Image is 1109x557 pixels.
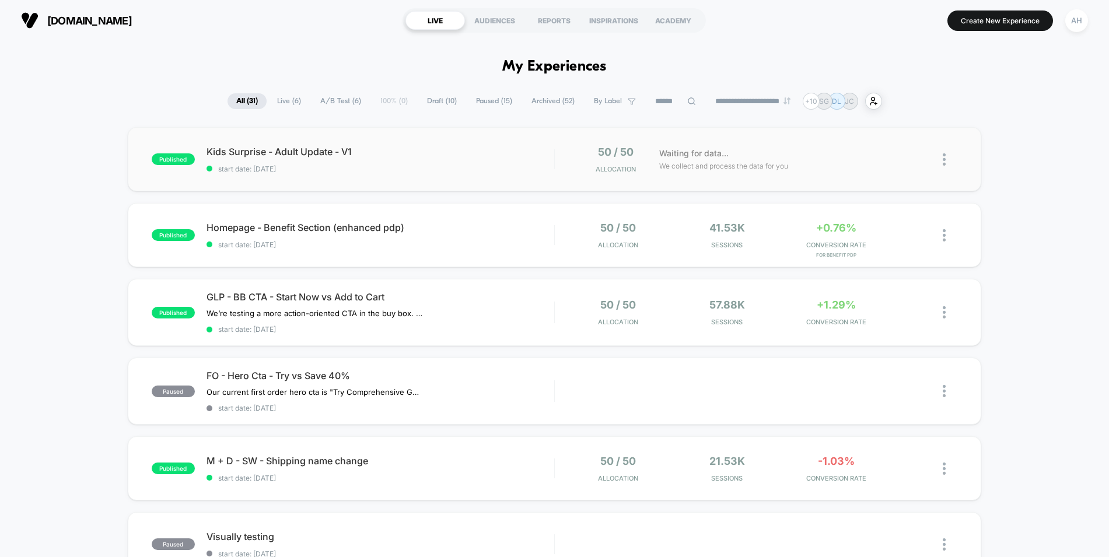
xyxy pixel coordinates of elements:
[584,11,643,30] div: INSPIRATIONS
[152,153,195,165] span: published
[207,474,554,482] span: start date: [DATE]
[785,318,888,326] span: CONVERSION RATE
[643,11,703,30] div: ACADEMY
[207,309,423,318] span: We’re testing a more action-oriented CTA in the buy box. The current button reads “Start Now.” We...
[594,97,622,106] span: By Label
[943,385,946,397] img: close
[152,386,195,397] span: paused
[819,97,829,106] p: SG
[600,299,636,311] span: 50 / 50
[467,93,521,109] span: Paused ( 15 )
[943,538,946,551] img: close
[207,146,554,157] span: Kids Surprise - Adult Update - V1
[502,58,607,75] h1: My Experiences
[207,291,554,303] span: GLP - BB CTA - Start Now vs Add to Cart
[785,252,888,258] span: for Benefit PDP
[600,222,636,234] span: 50 / 50
[943,463,946,475] img: close
[803,93,820,110] div: + 10
[152,307,195,318] span: published
[47,15,132,27] span: [DOMAIN_NAME]
[21,12,39,29] img: Visually logo
[312,93,370,109] span: A/B Test ( 6 )
[598,474,638,482] span: Allocation
[268,93,310,109] span: Live ( 6 )
[676,241,779,249] span: Sessions
[817,299,856,311] span: +1.29%
[1065,9,1088,32] div: AH
[659,147,729,160] span: Waiting for data...
[228,93,267,109] span: All ( 31 )
[816,222,856,234] span: +0.76%
[783,97,790,104] img: end
[598,146,634,158] span: 50 / 50
[152,229,195,241] span: published
[418,93,466,109] span: Draft ( 10 )
[152,538,195,550] span: paused
[207,404,554,412] span: start date: [DATE]
[676,318,779,326] span: Sessions
[659,160,788,171] span: We collect and process the data for you
[598,318,638,326] span: Allocation
[207,455,554,467] span: M + D - SW - Shipping name change
[832,97,841,106] p: DL
[152,463,195,474] span: published
[207,325,554,334] span: start date: [DATE]
[709,455,745,467] span: 21.53k
[18,11,135,30] button: [DOMAIN_NAME]
[207,164,554,173] span: start date: [DATE]
[709,299,745,311] span: 57.88k
[207,531,554,542] span: Visually testing
[523,93,583,109] span: Archived ( 52 )
[676,474,779,482] span: Sessions
[207,240,554,249] span: start date: [DATE]
[785,474,888,482] span: CONVERSION RATE
[465,11,524,30] div: AUDIENCES
[600,455,636,467] span: 50 / 50
[524,11,584,30] div: REPORTS
[818,455,855,467] span: -1.03%
[405,11,465,30] div: LIVE
[207,387,423,397] span: Our current first order hero cta is "Try Comprehensive Gummies". We are testing it against "Save ...
[845,97,854,106] p: JC
[598,241,638,249] span: Allocation
[943,229,946,241] img: close
[943,153,946,166] img: close
[596,165,636,173] span: Allocation
[1062,9,1091,33] button: AH
[785,241,888,249] span: CONVERSION RATE
[947,10,1053,31] button: Create New Experience
[207,222,554,233] span: Homepage - Benefit Section (enhanced pdp)
[709,222,745,234] span: 41.53k
[943,306,946,318] img: close
[207,370,554,381] span: FO - Hero Cta - Try vs Save 40%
